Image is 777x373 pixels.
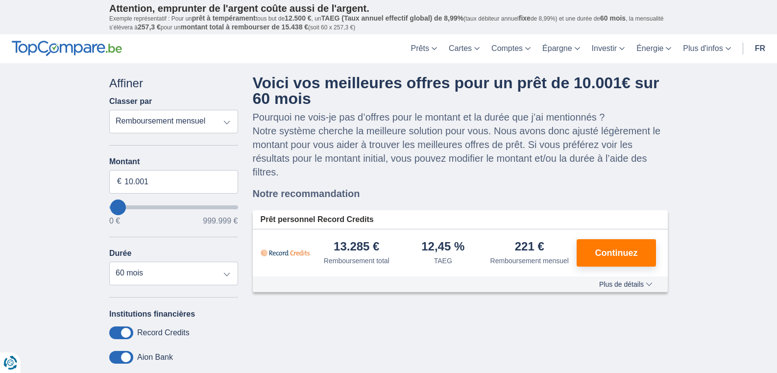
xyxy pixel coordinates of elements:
[253,110,668,179] p: Pourquoi ne vois-je pas d’offres pour le montant et la durée que j’ai mentionnés ? Notre système ...
[519,14,531,22] span: fixe
[749,34,771,63] a: fr
[109,14,668,32] p: Exemple représentatif : Pour un tous but de , un (taux débiteur annuel de 8,99%) et une durée de ...
[515,241,544,254] div: 221 €
[595,249,638,257] span: Continuez
[109,249,131,258] label: Durée
[203,217,238,225] span: 999.999 €
[421,241,464,254] div: 12,45 %
[117,176,121,187] span: €
[261,214,374,225] span: Prêt personnel Record Credits
[677,34,736,63] a: Plus d'infos
[109,217,120,225] span: 0 €
[443,34,486,63] a: Cartes
[321,14,463,22] span: TAEG (Taux annuel effectif global) de 8,99%
[137,328,190,337] label: Record Credits
[180,23,308,31] span: montant total à rembourser de 15.438 €
[324,256,389,266] div: Remboursement total
[486,34,536,63] a: Comptes
[138,23,161,31] span: 257,3 €
[334,241,379,254] div: 13.285 €
[109,310,195,319] label: Institutions financières
[631,34,677,63] a: Énergie
[109,75,238,92] div: Affiner
[109,205,238,209] input: wantToBorrow
[109,2,668,14] p: Attention, emprunter de l'argent coûte aussi de l'argent.
[600,14,626,22] span: 60 mois
[599,281,653,288] span: Plus de détails
[109,97,152,106] label: Classer par
[405,34,443,63] a: Prêts
[577,239,656,267] button: Continuez
[261,241,310,265] img: pret personnel Record Credits
[109,157,238,166] label: Montant
[586,34,631,63] a: Investir
[12,41,122,56] img: TopCompare
[536,34,586,63] a: Épargne
[253,75,668,106] h4: Voici vos meilleures offres pour un prêt de 10.001€ sur 60 mois
[285,14,312,22] span: 12.500 €
[592,280,660,288] button: Plus de détails
[192,14,256,22] span: prêt à tempérament
[434,256,452,266] div: TAEG
[490,256,569,266] div: Remboursement mensuel
[137,353,173,362] label: Aion Bank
